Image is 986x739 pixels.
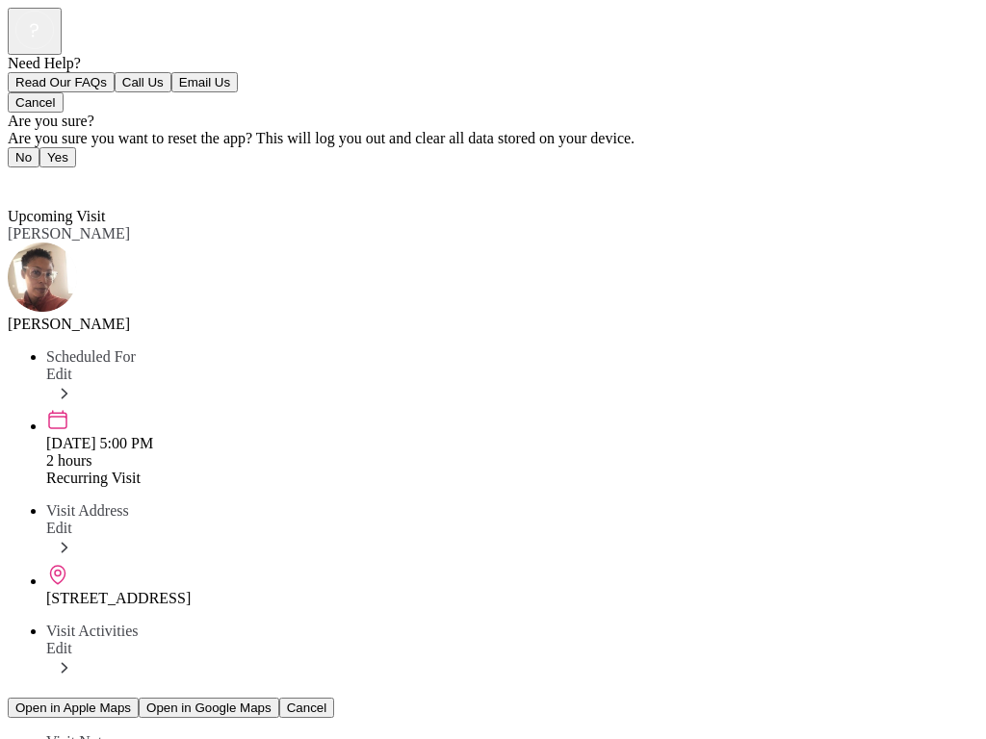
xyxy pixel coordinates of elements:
div: Are you sure? [8,113,978,130]
button: Email Us [171,72,238,92]
img: avatar [8,242,77,312]
div: [DATE] 5:00 PM [46,435,978,452]
a: Back [8,173,51,190]
button: Cancel [8,92,64,113]
div: 2 hours [46,452,978,470]
span: Visit Activities [46,623,138,639]
div: [STREET_ADDRESS] [46,590,978,607]
span: Scheduled For [46,348,136,365]
div: Recurring Visit [46,470,978,487]
button: Yes [39,147,76,167]
span: Edit [46,640,72,656]
div: Are you sure you want to reset the app? This will log you out and clear all data stored on your d... [8,130,978,147]
button: Call Us [115,72,171,92]
button: Open in Apple Maps [8,698,139,718]
span: Back [19,173,51,190]
span: Visit Address [46,502,129,519]
span: [PERSON_NAME] [8,225,130,242]
button: Cancel [279,698,335,718]
button: No [8,147,39,167]
span: Edit [46,520,72,536]
button: Open in Google Maps [139,698,279,718]
span: Edit [46,366,72,382]
div: Need Help? [8,55,978,72]
span: Upcoming Visit [8,208,105,224]
button: Read Our FAQs [8,72,115,92]
div: [PERSON_NAME] [8,316,978,333]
